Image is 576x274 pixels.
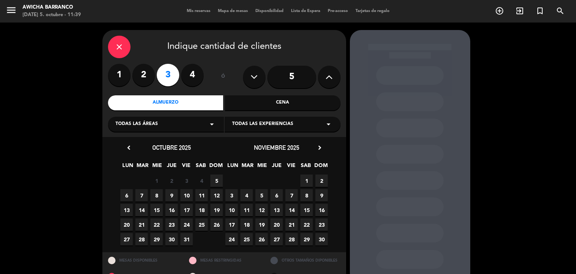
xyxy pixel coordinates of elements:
[241,161,253,173] span: MAR
[120,189,133,202] span: 6
[270,233,283,245] span: 27
[181,64,204,86] label: 4
[22,4,81,11] div: Awicha Barranco
[270,189,283,202] span: 6
[150,204,163,216] span: 15
[324,9,352,13] span: Pre-acceso
[115,42,124,51] i: close
[255,233,268,245] span: 26
[252,9,287,13] span: Disponibilidad
[136,161,148,173] span: MAR
[285,204,298,216] span: 14
[210,189,223,202] span: 12
[232,120,293,128] span: Todas las experiencias
[240,204,253,216] span: 11
[157,64,179,86] label: 3
[285,189,298,202] span: 7
[180,189,193,202] span: 10
[270,161,283,173] span: JUE
[165,204,178,216] span: 16
[285,161,297,173] span: VIE
[150,233,163,245] span: 29
[120,204,133,216] span: 13
[300,233,313,245] span: 29
[180,161,192,173] span: VIE
[211,64,235,90] div: ó
[135,218,148,231] span: 21
[495,6,504,15] i: add_circle_outline
[535,6,544,15] i: turned_in_not
[315,189,328,202] span: 9
[254,144,299,151] span: noviembre 2025
[102,252,184,268] div: MESAS DISPONIBLES
[226,161,239,173] span: LUN
[165,189,178,202] span: 9
[210,218,223,231] span: 26
[285,218,298,231] span: 21
[183,252,265,268] div: MESAS RESTRINGIDAS
[195,204,208,216] span: 18
[240,233,253,245] span: 25
[135,189,148,202] span: 7
[180,233,193,245] span: 31
[108,36,340,58] div: Indique cantidad de clientes
[120,233,133,245] span: 27
[300,161,312,173] span: SAB
[6,5,17,16] i: menu
[152,144,191,151] span: octubre 2025
[225,218,238,231] span: 17
[108,64,130,86] label: 1
[270,218,283,231] span: 20
[195,175,208,187] span: 4
[315,175,328,187] span: 2
[210,175,223,187] span: 5
[556,6,565,15] i: search
[115,120,158,128] span: Todas las áreas
[209,161,222,173] span: DOM
[120,218,133,231] span: 20
[287,9,324,13] span: Lista de Espera
[315,204,328,216] span: 16
[195,161,207,173] span: SAB
[183,9,214,13] span: Mis reservas
[240,189,253,202] span: 4
[195,218,208,231] span: 25
[165,175,178,187] span: 2
[225,233,238,245] span: 24
[135,204,148,216] span: 14
[255,204,268,216] span: 12
[314,161,327,173] span: DOM
[225,95,340,110] div: Cena
[300,189,313,202] span: 8
[6,5,17,18] button: menu
[270,204,283,216] span: 13
[180,204,193,216] span: 17
[165,161,178,173] span: JUE
[210,204,223,216] span: 19
[135,233,148,245] span: 28
[240,218,253,231] span: 18
[315,218,328,231] span: 23
[300,218,313,231] span: 22
[256,161,268,173] span: MIE
[180,218,193,231] span: 24
[150,189,163,202] span: 8
[150,218,163,231] span: 22
[121,161,134,173] span: LUN
[108,95,223,110] div: Almuerzo
[265,252,346,268] div: OTROS TAMAÑOS DIPONIBLES
[225,204,238,216] span: 10
[225,189,238,202] span: 3
[125,144,133,152] i: chevron_left
[151,161,163,173] span: MIE
[180,175,193,187] span: 3
[22,11,81,19] div: [DATE] 5. octubre - 11:39
[285,233,298,245] span: 28
[165,218,178,231] span: 23
[214,9,252,13] span: Mapa de mesas
[165,233,178,245] span: 30
[352,9,393,13] span: Tarjetas de regalo
[316,144,324,152] i: chevron_right
[132,64,155,86] label: 2
[207,120,216,129] i: arrow_drop_down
